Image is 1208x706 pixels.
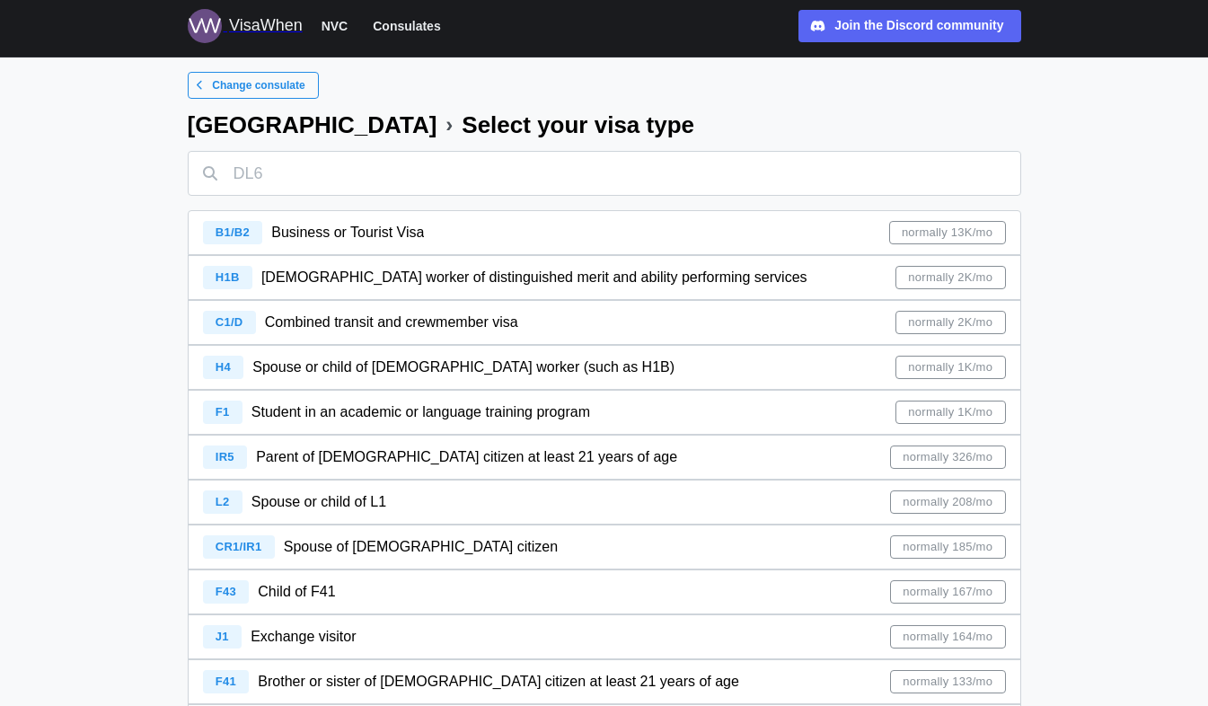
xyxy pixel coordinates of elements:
[322,15,348,37] span: NVC
[903,491,992,513] span: normally 208/mo
[373,15,440,37] span: Consulates
[902,222,992,243] span: normally 13K/mo
[903,536,992,558] span: normally 185/mo
[903,581,992,603] span: normally 167/mo
[256,449,677,464] span: Parent of [DEMOGRAPHIC_DATA] citizen at least 21 years of age
[908,312,992,333] span: normally 2K/mo
[188,345,1021,390] a: H4 Spouse or child of [DEMOGRAPHIC_DATA] worker (such as H1B)normally 1K/mo
[908,402,992,423] span: normally 1K/mo
[284,539,558,554] span: Spouse of [DEMOGRAPHIC_DATA] citizen
[216,315,243,329] span: C1/D
[188,9,222,43] img: Logo for VisaWhen
[216,270,240,284] span: H1B
[265,314,518,330] span: Combined transit and crewmember visa
[834,16,1003,36] div: Join the Discord community
[216,225,250,239] span: B1/B2
[188,151,1021,196] input: DL6
[903,671,992,693] span: normally 133/mo
[216,540,262,553] span: CR1/IR1
[188,659,1021,704] a: F41 Brother or sister of [DEMOGRAPHIC_DATA] citizen at least 21 years of agenormally 133/mo
[903,626,992,648] span: normally 164/mo
[216,495,230,508] span: L2
[188,614,1021,659] a: J1 Exchange visitornormally 164/mo
[252,359,675,375] span: Spouse or child of [DEMOGRAPHIC_DATA] worker (such as H1B)
[908,267,992,288] span: normally 2K/mo
[251,629,356,644] span: Exchange visitor
[798,10,1021,42] a: Join the Discord community
[903,446,992,468] span: normally 326/mo
[188,300,1021,345] a: C1/D Combined transit and crewmember visanormally 2K/mo
[251,494,386,509] span: Spouse or child of L1
[212,73,304,98] span: Change consulate
[188,255,1021,300] a: H1B [DEMOGRAPHIC_DATA] worker of distinguished merit and ability performing servicesnormally 2K/mo
[229,13,303,39] div: VisaWhen
[216,585,236,598] span: F43
[365,14,448,38] button: Consulates
[188,480,1021,525] a: L2 Spouse or child of L1normally 208/mo
[188,210,1021,255] a: B1/B2 Business or Tourist Visanormally 13K/mo
[258,584,335,599] span: Child of F41
[258,674,739,689] span: Brother or sister of [DEMOGRAPHIC_DATA] citizen at least 21 years of age
[188,435,1021,480] a: IR5 Parent of [DEMOGRAPHIC_DATA] citizen at least 21 years of agenormally 326/mo
[271,225,424,240] span: Business or Tourist Visa
[216,405,230,419] span: F1
[188,72,319,99] a: Change consulate
[445,114,453,136] div: ›
[216,360,231,374] span: H4
[188,113,437,137] div: [GEOGRAPHIC_DATA]
[251,404,590,419] span: Student in an academic or language training program
[313,14,357,38] button: NVC
[261,269,807,285] span: [DEMOGRAPHIC_DATA] worker of distinguished merit and ability performing services
[908,357,992,378] span: normally 1K/mo
[188,9,303,43] a: Logo for VisaWhen VisaWhen
[462,113,694,137] div: Select your visa type
[188,525,1021,569] a: CR1/IR1 Spouse of [DEMOGRAPHIC_DATA] citizennormally 185/mo
[216,630,229,643] span: J1
[188,390,1021,435] a: F1 Student in an academic or language training programnormally 1K/mo
[188,569,1021,614] a: F43 Child of F41normally 167/mo
[216,450,234,463] span: IR5
[216,675,236,688] span: F41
